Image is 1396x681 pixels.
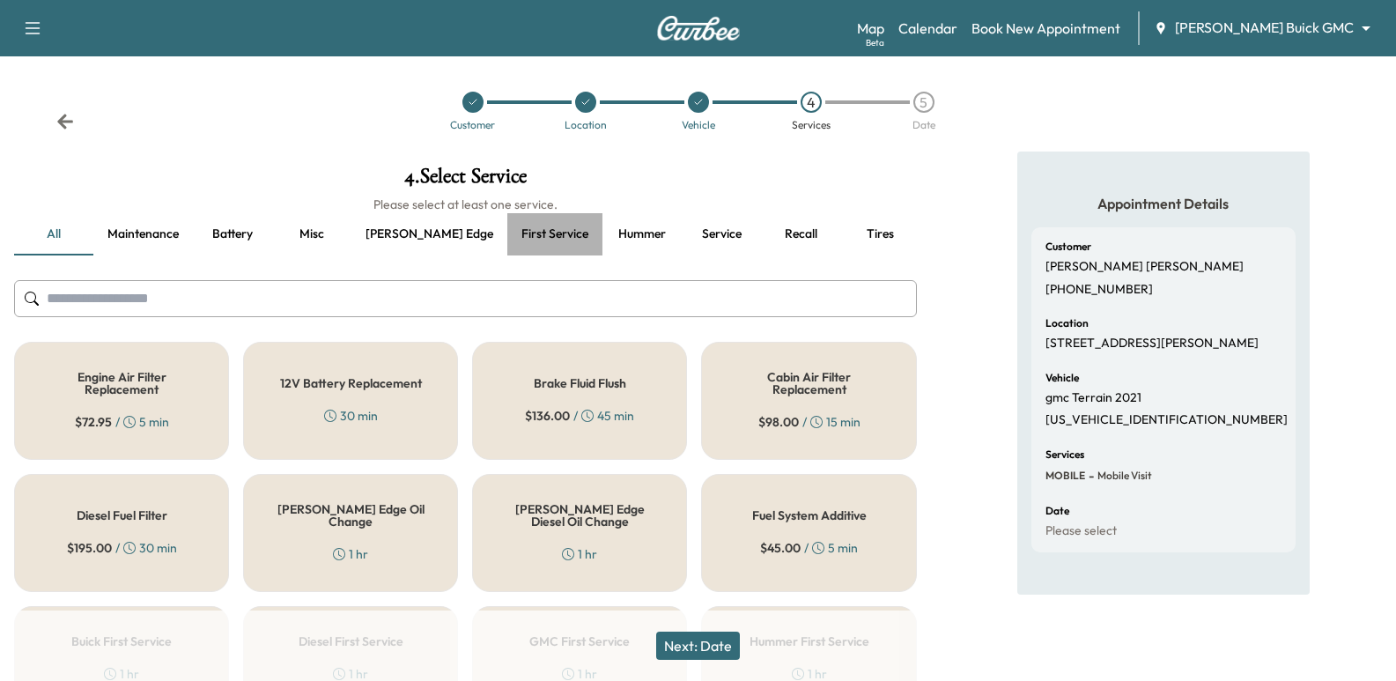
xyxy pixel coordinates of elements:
h6: Location [1045,318,1089,329]
button: First service [507,213,602,255]
div: Services [792,120,831,130]
div: / 5 min [760,539,858,557]
div: 1 hr [333,545,368,563]
p: [PHONE_NUMBER] [1045,282,1153,298]
span: $ 195.00 [67,539,112,557]
span: [PERSON_NAME] Buick GMC [1175,18,1354,38]
a: Book New Appointment [971,18,1120,39]
div: / 45 min [525,407,634,425]
div: / 30 min [67,539,177,557]
h5: [PERSON_NAME] Edge Diesel Oil Change [501,503,658,528]
button: Maintenance [93,213,193,255]
p: [PERSON_NAME] [PERSON_NAME] [1045,259,1244,275]
a: MapBeta [857,18,884,39]
h6: Please select at least one service. [14,196,917,213]
h5: Brake Fluid Flush [534,377,626,389]
div: 1 hr [562,545,597,563]
h5: Diesel Fuel Filter [77,509,167,522]
div: 30 min [324,407,378,425]
button: Recall [761,213,840,255]
h5: Engine Air Filter Replacement [43,371,200,396]
span: $ 98.00 [758,413,799,431]
h5: Fuel System Additive [752,509,867,522]
a: Calendar [898,18,957,39]
div: Vehicle [682,120,715,130]
h5: Appointment Details [1031,194,1296,213]
button: Next: Date [656,632,740,660]
span: $ 45.00 [760,539,801,557]
h6: Services [1045,449,1084,460]
span: - [1085,467,1094,485]
button: [PERSON_NAME] edge [351,213,507,255]
span: MOBILE [1045,469,1085,483]
h5: 12V Battery Replacement [280,377,422,389]
p: gmc Terrain 2021 [1045,390,1141,406]
div: Date [912,120,935,130]
button: Service [682,213,761,255]
h5: [PERSON_NAME] Edge Oil Change [272,503,429,528]
img: Curbee Logo [656,16,741,41]
div: basic tabs example [14,213,917,255]
button: Misc [272,213,351,255]
span: Mobile Visit [1094,469,1152,483]
button: Tires [840,213,920,255]
button: Hummer [602,213,682,255]
div: Customer [450,120,495,130]
h6: Customer [1045,241,1091,252]
div: 4 [801,92,822,113]
div: Location [565,120,607,130]
p: [STREET_ADDRESS][PERSON_NAME] [1045,336,1259,352]
div: 5 [913,92,934,113]
h5: Cabin Air Filter Replacement [730,371,887,396]
div: Back [56,113,74,130]
div: Beta [866,36,884,49]
p: Please select [1045,523,1117,539]
h1: 4 . Select Service [14,166,917,196]
button: Battery [193,213,272,255]
div: / 5 min [75,413,169,431]
h6: Vehicle [1045,373,1079,383]
div: / 15 min [758,413,860,431]
span: $ 72.95 [75,413,112,431]
p: [US_VEHICLE_IDENTIFICATION_NUMBER] [1045,412,1288,428]
h6: Date [1045,506,1069,516]
button: all [14,213,93,255]
span: $ 136.00 [525,407,570,425]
